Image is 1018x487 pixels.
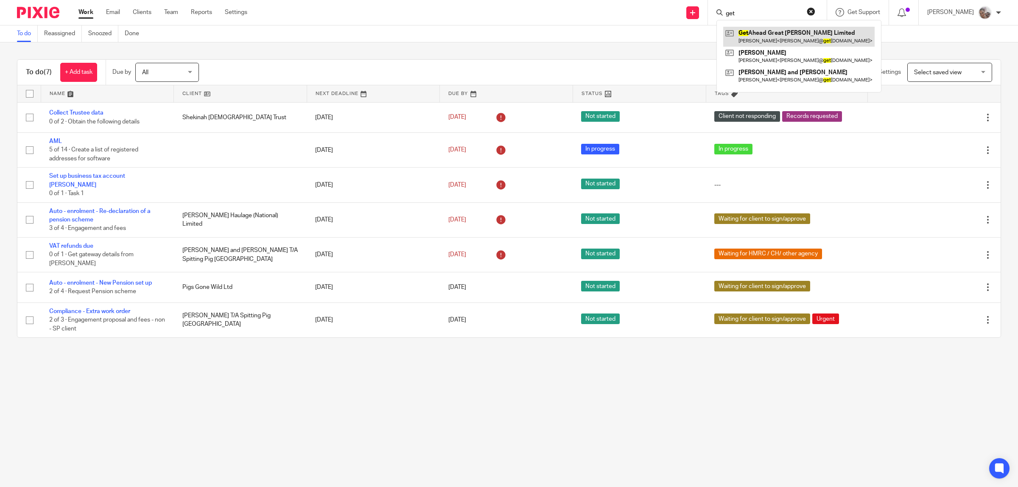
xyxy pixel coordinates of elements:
span: Not started [581,249,620,259]
span: All [142,70,148,76]
span: Not started [581,179,620,189]
a: Auto - enrolment - New Pension set up [49,280,152,286]
span: Select saved view [914,70,962,76]
span: [DATE] [448,182,466,188]
td: [DATE] [307,102,440,132]
span: Urgent [812,313,839,324]
span: Records requested [782,111,842,122]
a: Team [164,8,178,17]
td: [PERSON_NAME] Haulage (National) Limited [174,202,307,237]
td: [DATE] [307,202,440,237]
a: Snoozed [88,25,118,42]
td: [DATE] [307,272,440,302]
a: Auto - enrolment - Re-declaration of a pension scheme [49,208,151,223]
td: [DATE] [307,237,440,272]
a: Email [106,8,120,17]
input: Search [725,10,801,18]
span: Not started [581,281,620,291]
a: Collect Trustee data [49,110,103,116]
td: [DATE] [307,132,440,167]
span: Not started [581,213,620,224]
p: [PERSON_NAME] [927,8,974,17]
td: [DATE] [307,302,440,337]
a: Done [125,25,145,42]
span: View Settings [864,69,901,75]
span: (7) [44,69,52,76]
span: Not started [581,111,620,122]
span: Waiting for client to sign/approve [714,281,810,291]
span: [DATE] [448,217,466,223]
span: 0 of 1 · Task 1 [49,190,84,196]
h1: To do [26,68,52,77]
td: Shekinah [DEMOGRAPHIC_DATA] Trust [174,102,307,132]
span: Waiting for client to sign/approve [714,213,810,224]
img: Pixie [17,7,59,18]
span: 5 of 14 · Create a list of registered addresses for software [49,147,138,162]
a: VAT refunds due [49,243,93,249]
div: --- [714,181,859,189]
a: To do [17,25,38,42]
span: Waiting for client to sign/approve [714,313,810,324]
span: 2 of 3 · Engagement proposal and fees - non - SP client [49,317,165,332]
span: In progress [581,144,619,154]
span: Get Support [847,9,880,15]
td: [PERSON_NAME] and [PERSON_NAME] T/A Spitting Pig [GEOGRAPHIC_DATA] [174,237,307,272]
a: Set up business tax account [PERSON_NAME] [49,173,125,188]
span: [DATE] [448,147,466,153]
a: Work [78,8,93,17]
a: Clients [133,8,151,17]
span: [DATE] [448,252,466,257]
a: + Add task [60,63,97,82]
span: Client not responding [714,111,780,122]
span: 0 of 1 · Get gateway details from [PERSON_NAME] [49,252,134,266]
img: me.jpg [978,6,992,20]
span: In progress [714,144,752,154]
span: [DATE] [448,284,466,290]
span: 2 of 4 · Request Pension scheme [49,289,136,295]
a: Reassigned [44,25,82,42]
span: [DATE] [448,115,466,120]
a: AML [49,138,62,144]
span: 0 of 2 · Obtain the following details [49,119,140,125]
span: 3 of 4 · Engagement and fees [49,225,126,231]
p: Due by [112,68,131,76]
span: [DATE] [448,317,466,323]
a: Reports [191,8,212,17]
a: Settings [225,8,247,17]
td: Pigs Gone Wild Ltd [174,272,307,302]
span: Waiting for HMRC / CH/ other agency [714,249,822,259]
td: [DATE] [307,168,440,202]
span: Not started [581,313,620,324]
span: Tags [715,91,729,96]
button: Clear [807,7,815,16]
a: Compliance - Extra work order [49,308,130,314]
td: [PERSON_NAME] T/A Spitting Pig [GEOGRAPHIC_DATA] [174,302,307,337]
